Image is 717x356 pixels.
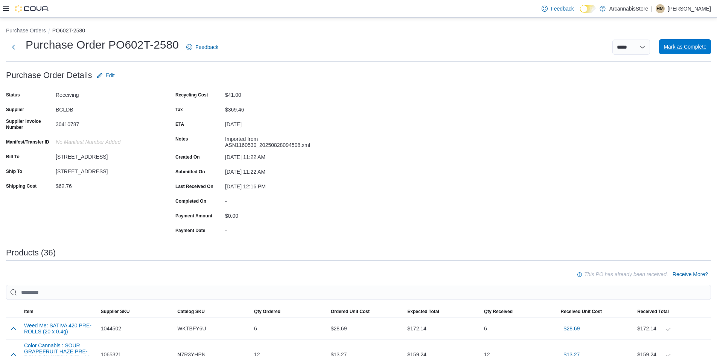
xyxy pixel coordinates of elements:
[225,195,326,204] div: -
[6,71,92,80] h3: Purchase Order Details
[101,324,122,333] span: 1044502
[254,309,280,315] span: Qty Ordered
[101,309,130,315] span: Supplier SKU
[659,39,711,54] button: Mark as Complete
[664,43,706,50] span: Mark as Complete
[26,37,179,52] h1: Purchase Order PO602T-2580
[484,309,513,315] span: Qty Received
[651,4,653,13] p: |
[56,165,157,174] div: [STREET_ADDRESS]
[668,4,711,13] p: [PERSON_NAME]
[580,5,596,13] input: Dark Mode
[52,28,85,34] button: PO602T-2580
[564,325,580,332] span: $28.69
[177,324,206,333] span: WKTBFY6U
[175,183,213,189] label: Last Received On
[584,270,668,279] p: This PO has already been received.
[481,306,558,318] button: Qty Received
[656,4,665,13] div: Henrique Merzari
[481,321,558,336] div: 6
[175,92,208,98] label: Recycling Cost
[331,309,370,315] span: Ordered Unit Cost
[175,154,200,160] label: Created On
[6,154,20,160] label: Bill To
[225,151,326,160] div: [DATE] 11:22 AM
[404,321,481,336] div: $172.14
[6,139,49,145] label: Manifest/Transfer ID
[225,180,326,189] div: [DATE] 12:16 PM
[15,5,49,12] img: Cova
[175,169,205,175] label: Submitted On
[561,321,583,336] button: $28.69
[175,136,188,142] label: Notes
[251,306,328,318] button: Qty Ordered
[561,309,602,315] span: Received Unit Cost
[56,151,157,160] div: [STREET_ADDRESS]
[56,136,157,145] div: No Manifest Number added
[94,68,118,83] button: Edit
[539,1,577,16] a: Feedback
[225,166,326,175] div: [DATE] 11:22 AM
[175,228,205,234] label: Payment Date
[6,248,56,257] h3: Products (36)
[175,121,184,127] label: ETA
[657,4,664,13] span: HM
[225,104,326,113] div: $369.46
[634,306,711,318] button: Received Total
[6,107,24,113] label: Supplier
[225,225,326,234] div: -
[24,322,95,335] button: Weed Me: SATIVA 420 PRE-ROLLS (20 x 0.4g)
[6,118,53,130] label: Supplier Invoice Number
[56,104,157,113] div: BCLDB
[404,306,481,318] button: Expected Total
[6,27,711,36] nav: An example of EuiBreadcrumbs
[637,324,708,333] div: $172.14
[6,168,22,174] label: Ship To
[225,133,326,148] div: Imported from ASN1160530_20250828094508.xml
[175,198,206,204] label: Completed On
[98,306,175,318] button: Supplier SKU
[6,183,37,189] label: Shipping Cost
[225,118,326,127] div: [DATE]
[24,309,33,315] span: Item
[558,306,635,318] button: Received Unit Cost
[177,309,205,315] span: Catalog SKU
[56,118,157,127] div: 30410787
[609,4,648,13] p: ArcannabisStore
[251,321,328,336] div: 6
[407,309,439,315] span: Expected Total
[328,321,405,336] div: $28.69
[183,40,221,55] a: Feedback
[673,270,708,278] span: Receive More?
[6,92,20,98] label: Status
[6,40,21,55] button: Next
[56,180,157,189] div: $62.76
[6,28,46,34] button: Purchase Orders
[328,306,405,318] button: Ordered Unit Cost
[637,309,669,315] span: Received Total
[21,306,98,318] button: Item
[551,5,574,12] span: Feedback
[195,43,218,51] span: Feedback
[106,72,115,79] span: Edit
[670,267,711,282] button: Receive More?
[225,89,326,98] div: $41.00
[225,210,326,219] div: $0.00
[175,107,183,113] label: Tax
[174,306,251,318] button: Catalog SKU
[56,89,157,98] div: Receiving
[175,213,212,219] label: Payment Amount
